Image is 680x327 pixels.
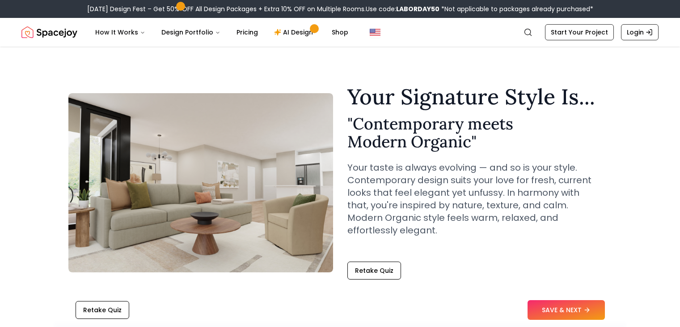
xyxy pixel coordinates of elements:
h2: " Contemporary meets Modern Organic " [347,115,612,151]
a: AI Design [267,23,323,41]
nav: Main [88,23,355,41]
a: Login [621,24,659,40]
a: Start Your Project [545,24,614,40]
button: Design Portfolio [154,23,228,41]
a: Pricing [229,23,265,41]
h1: Your Signature Style Is... [347,86,612,108]
a: Shop [325,23,355,41]
img: Spacejoy Logo [21,23,77,41]
button: Retake Quiz [76,301,129,319]
button: How It Works [88,23,152,41]
img: United States [370,27,380,38]
b: LABORDAY50 [396,4,439,13]
span: Use code: [366,4,439,13]
img: Contemporary meets Modern Organic Style Example [68,93,333,272]
div: [DATE] Design Fest – Get 50% OFF All Design Packages + Extra 10% OFF on Multiple Rooms. [87,4,593,13]
button: SAVE & NEXT [528,300,605,320]
nav: Global [21,18,659,47]
a: Spacejoy [21,23,77,41]
p: Your taste is always evolving — and so is your style. Contemporary design suits your love for fre... [347,161,612,237]
span: *Not applicable to packages already purchased* [439,4,593,13]
button: Retake Quiz [347,262,401,280]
